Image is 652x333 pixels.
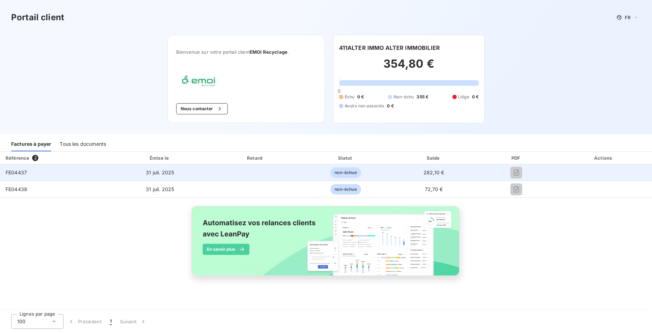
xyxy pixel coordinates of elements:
span: 282,10 € [424,169,444,175]
button: Précédent [63,314,106,329]
div: Actions [557,154,651,161]
span: 2 [32,155,38,161]
span: Non-échu [394,94,414,100]
h3: Portail client [11,11,64,24]
div: Factures à payer [11,137,51,151]
div: Retard [211,154,300,161]
button: 1 [106,314,116,329]
img: banner [185,202,467,288]
div: Tous les documents [60,137,106,151]
h2: 354,80 € [339,57,479,78]
span: Avoirs non associés [345,103,384,109]
div: Émise le [112,154,208,161]
img: Company logo [176,71,221,92]
span: Échu [345,94,355,100]
span: 0 € [472,94,479,100]
span: EMOI Recyclage [250,49,287,55]
span: 72,70 € [425,186,443,192]
button: Nous contacter [176,103,228,114]
div: Référence [6,155,29,161]
div: Solde [392,154,476,161]
span: 31 juil. 2025 [146,169,174,175]
span: FE04438 [6,186,27,192]
span: 1 [110,318,112,325]
span: 100 [17,318,25,325]
span: 0 € [387,103,394,109]
span: Bienvenue sur votre portail client . [176,49,316,55]
span: 0 € [357,94,364,100]
span: Litige [458,94,469,100]
span: non-échue [330,184,361,195]
h6: 411ALTER IMMO ALTER IMMOBILIER [339,44,440,52]
div: Statut [302,154,389,161]
span: 31 juil. 2025 [146,186,174,192]
button: Suivant [116,314,151,329]
span: FR [625,15,630,20]
span: 355 € [417,94,428,100]
div: PDF [479,154,554,161]
span: FE04437 [6,169,27,175]
span: non-échue [330,167,361,178]
span: 0 [338,88,340,94]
